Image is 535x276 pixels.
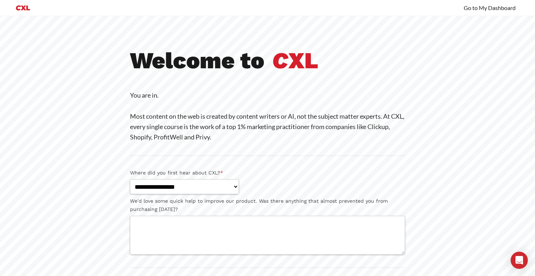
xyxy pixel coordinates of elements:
[130,169,405,177] label: Where did you first hear about CXL?
[130,90,405,142] p: You are in. Most content on the web is created by content writers or AI, not the subject matter e...
[272,47,288,74] i: C
[272,47,318,74] b: XL
[130,47,264,74] b: Welcome to
[511,252,528,269] div: Open Intercom Messenger
[130,197,405,213] label: We'd love some quick help to improve our product. Was there anything that almost prevented you fr...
